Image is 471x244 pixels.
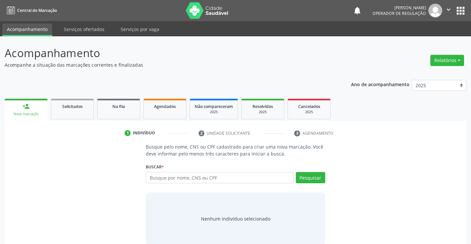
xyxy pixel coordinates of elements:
[455,5,466,17] button: apps
[22,103,30,110] div: person_add
[146,143,325,157] p: Busque pelo nome, CNS ou CPF cadastrado para criar uma nova marcação. Você deve informar pelo men...
[112,104,125,109] span: Na fila
[293,110,326,115] div: 2025
[201,215,270,222] div: Nenhum indivíduo selecionado
[125,130,131,136] div: 1
[445,6,452,13] i: 
[5,5,57,16] a: Central de Marcação
[5,45,328,61] p: Acompanhamento
[9,112,43,117] div: Nova marcação
[146,162,164,172] label: Buscar
[351,80,410,88] p: Ano de acompanhamento
[298,104,320,109] span: Cancelados
[146,172,293,183] input: Busque por nome, CNS ou CPF
[62,104,83,109] span: Solicitados
[2,23,52,36] a: Acompanhamento
[116,23,164,35] a: Serviços por vaga
[428,4,442,17] img: img
[442,4,455,17] button: 
[373,11,426,16] span: Operador de regulação
[5,61,328,68] p: Acompanhe a situação das marcações correntes e finalizadas
[154,104,176,109] span: Agendados
[195,110,233,115] div: 2025
[353,6,362,15] button: notifications
[246,110,279,115] div: 2025
[253,104,273,109] span: Resolvidos
[195,104,233,109] span: Não compareceram
[296,172,325,183] button: Pesquisar
[59,23,109,35] a: Serviços ofertados
[430,55,464,66] button: Relatórios
[17,8,57,13] span: Central de Marcação
[133,130,155,136] div: Indivíduo
[373,5,426,11] div: [PERSON_NAME]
